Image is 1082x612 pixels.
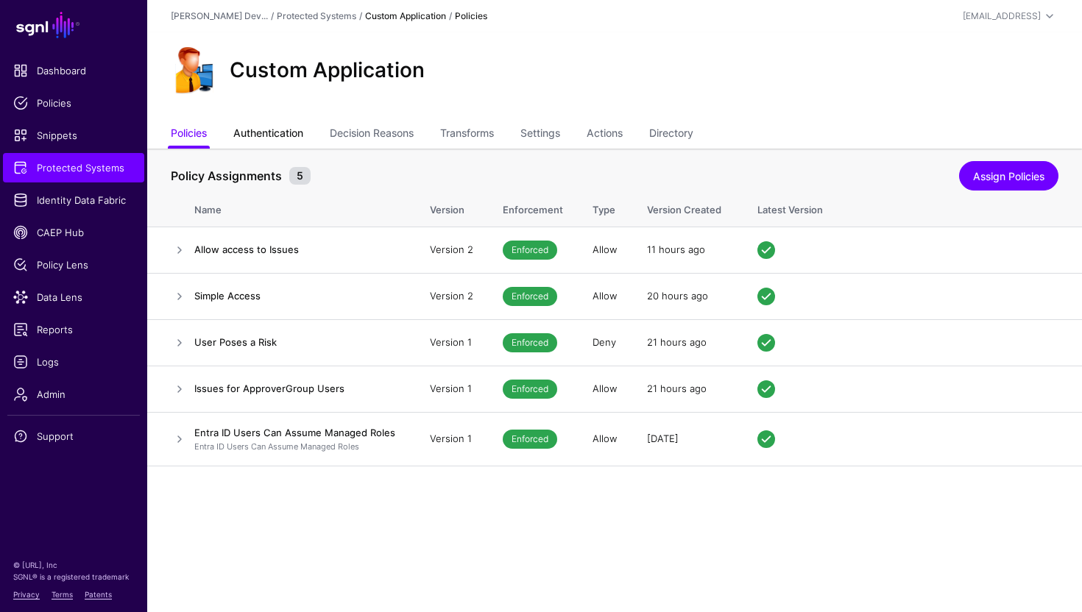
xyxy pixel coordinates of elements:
span: Policy Assignments [167,167,286,185]
div: [EMAIL_ADDRESS] [963,10,1041,23]
a: Settings [520,121,560,149]
td: Allow [578,366,632,412]
img: svg+xml;base64,PHN2ZyB3aWR0aD0iOTgiIGhlaWdodD0iMTIyIiB2aWV3Qm94PSIwIDAgOTggMTIyIiBmaWxsPSJub25lIi... [171,47,218,94]
span: Logs [13,355,134,369]
a: Policy Lens [3,250,144,280]
a: SGNL [9,9,138,41]
span: Admin [13,387,134,402]
span: 21 hours ago [647,382,707,394]
div: / [356,10,365,23]
strong: Policies [455,10,487,21]
th: Type [578,188,632,227]
a: Protected Systems [3,153,144,182]
p: Entra ID Users Can Assume Managed Roles [194,441,400,453]
th: Version Created [632,188,743,227]
a: Terms [52,590,73,599]
th: Enforcement [488,188,578,227]
a: Transforms [440,121,494,149]
span: Dashboard [13,63,134,78]
span: Policy Lens [13,257,134,272]
h4: Simple Access [194,289,400,302]
span: Data Lens [13,290,134,305]
span: 20 hours ago [647,290,708,302]
a: Snippets [3,121,144,150]
span: Snippets [13,128,134,143]
h4: Entra ID Users Can Assume Managed Roles [194,426,400,439]
span: Enforced [503,430,557,449]
span: 11 hours ago [647,243,705,255]
a: Patents [85,590,112,599]
a: Authentication [233,121,303,149]
span: Enforced [503,380,557,399]
span: Enforced [503,333,557,352]
h2: Custom Application [230,58,425,83]
small: 5 [289,167,311,185]
span: CAEP Hub [13,225,134,240]
span: Enforced [503,287,557,306]
span: Policies [13,96,134,110]
p: © [URL], Inc [13,559,134,571]
a: Identity Data Fabric [3,185,144,215]
td: Allow [578,227,632,273]
h4: Issues for ApproverGroup Users [194,382,400,395]
a: Admin [3,380,144,409]
a: Privacy [13,590,40,599]
td: Version 2 [415,273,488,319]
div: / [268,10,277,23]
span: 21 hours ago [647,336,707,348]
td: Version 1 [415,319,488,366]
th: Latest Version [743,188,1082,227]
span: Protected Systems [13,160,134,175]
a: Assign Policies [959,161,1058,191]
a: Directory [649,121,693,149]
td: Version 2 [415,227,488,273]
a: Reports [3,315,144,344]
strong: Custom Application [365,10,446,21]
h4: Allow access to Issues [194,243,400,256]
a: Protected Systems [277,10,356,21]
td: Version 1 [415,366,488,412]
span: Enforced [503,241,557,260]
span: Reports [13,322,134,337]
span: Identity Data Fabric [13,193,134,207]
h4: User Poses a Risk [194,335,400,349]
a: CAEP Hub [3,218,144,247]
a: Logs [3,347,144,377]
td: Version 1 [415,412,488,466]
td: Allow [578,273,632,319]
a: Dashboard [3,56,144,85]
th: Name [194,188,415,227]
a: Policies [3,88,144,118]
p: SGNL® is a registered trademark [13,571,134,583]
div: / [446,10,455,23]
th: Version [415,188,488,227]
td: Allow [578,412,632,466]
span: [DATE] [647,433,679,444]
a: Decision Reasons [330,121,414,149]
a: Policies [171,121,207,149]
span: Support [13,429,134,444]
a: Actions [587,121,623,149]
a: Data Lens [3,282,144,312]
td: Deny [578,319,632,366]
a: [PERSON_NAME] Dev... [171,10,268,21]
